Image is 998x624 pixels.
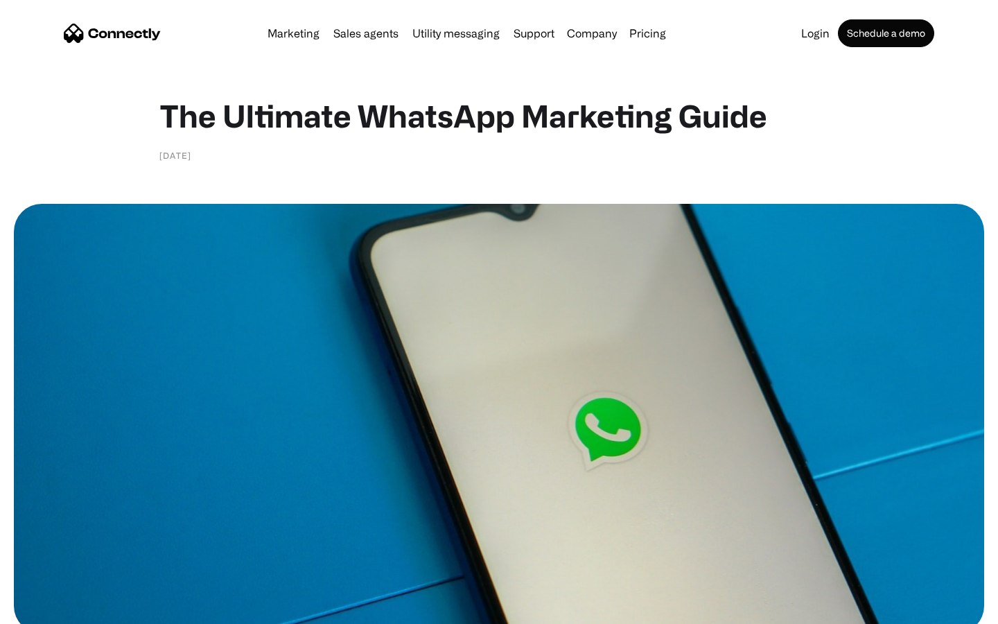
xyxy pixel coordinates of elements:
[567,24,617,43] div: Company
[328,28,404,39] a: Sales agents
[796,28,835,39] a: Login
[262,28,325,39] a: Marketing
[159,97,839,135] h1: The Ultimate WhatsApp Marketing Guide
[14,600,83,619] aside: Language selected: English
[28,600,83,619] ul: Language list
[508,28,560,39] a: Support
[407,28,505,39] a: Utility messaging
[624,28,672,39] a: Pricing
[159,148,191,162] div: [DATE]
[838,19,934,47] a: Schedule a demo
